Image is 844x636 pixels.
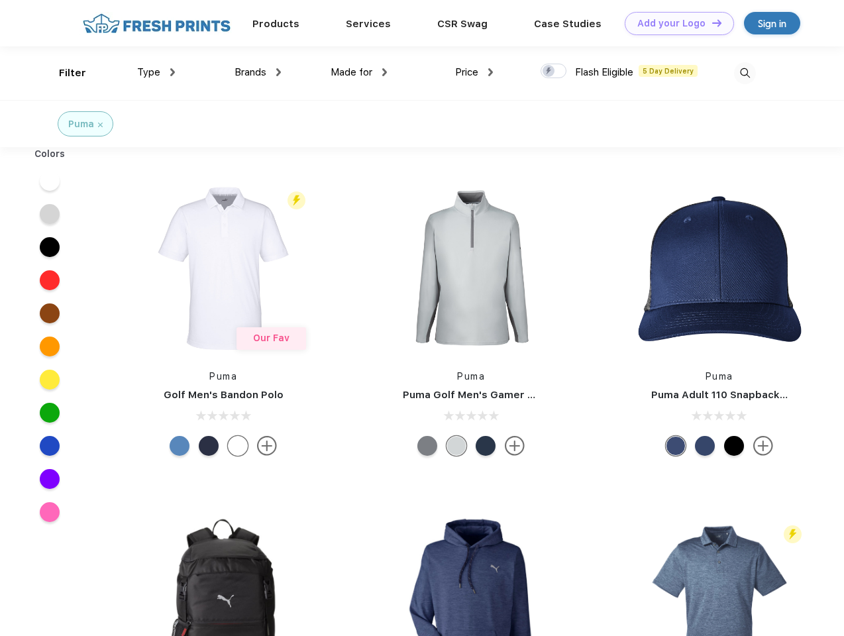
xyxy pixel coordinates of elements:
a: Puma [457,371,485,382]
a: Puma Golf Men's Gamer Golf Quarter-Zip [403,389,612,401]
img: more.svg [505,436,525,456]
span: Price [455,66,478,78]
img: dropdown.png [488,68,493,76]
img: flash_active_toggle.svg [784,525,802,543]
a: CSR Swag [437,18,488,30]
div: Quiet Shade [417,436,437,456]
span: Our Fav [253,333,290,343]
img: func=resize&h=266 [631,180,808,356]
div: Peacoat with Qut Shd [695,436,715,456]
img: more.svg [257,436,277,456]
a: Puma [209,371,237,382]
img: desktop_search.svg [734,62,756,84]
div: Lake Blue [170,436,189,456]
img: DT [712,19,721,26]
img: fo%20logo%202.webp [79,12,235,35]
img: dropdown.png [276,68,281,76]
img: func=resize&h=266 [383,180,559,356]
a: Puma [706,371,733,382]
img: flash_active_toggle.svg [288,191,305,209]
div: Pma Blk Pma Blk [724,436,744,456]
div: Navy Blazer [476,436,496,456]
div: High Rise [447,436,466,456]
img: dropdown.png [170,68,175,76]
img: more.svg [753,436,773,456]
img: dropdown.png [382,68,387,76]
a: Services [346,18,391,30]
div: Navy Blazer [199,436,219,456]
div: Add your Logo [637,18,706,29]
span: 5 Day Delivery [639,65,698,77]
div: Colors [25,147,76,161]
img: filter_cancel.svg [98,123,103,127]
a: Sign in [744,12,800,34]
div: Sign in [758,16,786,31]
div: Peacoat Qut Shd [666,436,686,456]
div: Filter [59,66,86,81]
a: Products [252,18,299,30]
span: Flash Eligible [575,66,633,78]
span: Made for [331,66,372,78]
div: Bright White [228,436,248,456]
div: Puma [68,117,94,131]
a: Golf Men's Bandon Polo [164,389,284,401]
img: func=resize&h=266 [135,180,311,356]
span: Type [137,66,160,78]
span: Brands [235,66,266,78]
